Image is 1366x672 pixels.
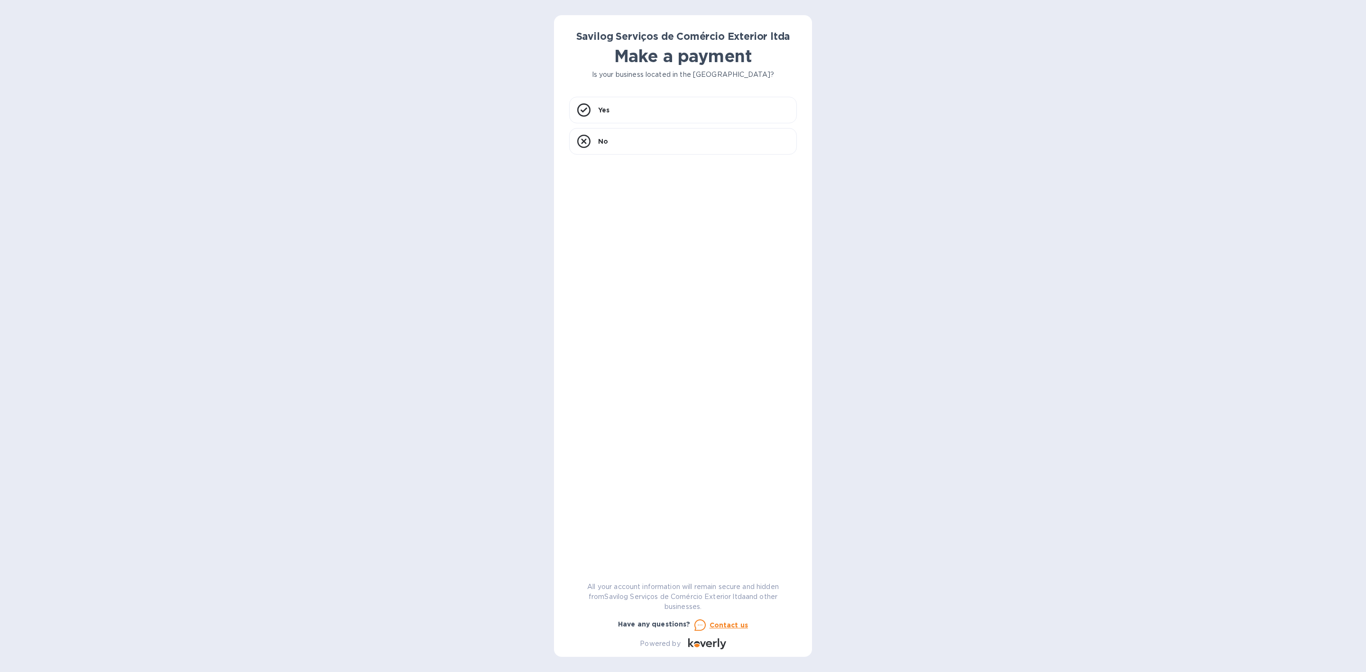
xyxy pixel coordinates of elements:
[710,621,748,629] u: Contact us
[569,582,797,612] p: All your account information will remain secure and hidden from Savilog Serviços de Comércio Exte...
[569,46,797,66] h1: Make a payment
[576,30,790,42] b: Savilog Serviços de Comércio Exterior ltda
[569,70,797,80] p: Is your business located in the [GEOGRAPHIC_DATA]?
[598,105,609,115] p: Yes
[618,620,691,628] b: Have any questions?
[640,639,680,649] p: Powered by
[598,137,608,146] p: No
